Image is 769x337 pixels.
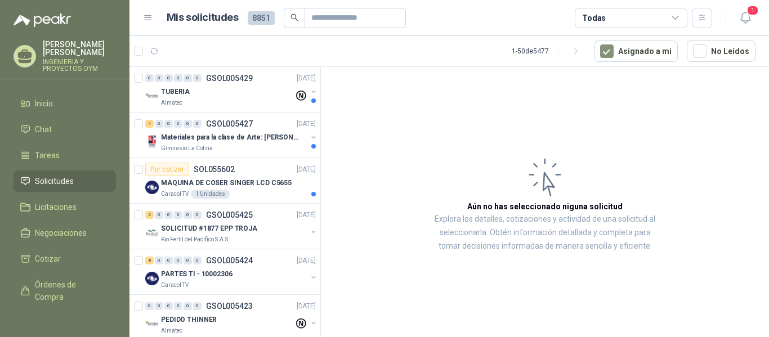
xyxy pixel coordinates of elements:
[14,248,116,269] a: Cotizar
[161,98,182,107] p: Almatec
[35,175,74,187] span: Solicitudes
[582,12,606,24] div: Todas
[206,257,253,264] p: GSOL005424
[35,227,87,239] span: Negociaciones
[206,74,253,82] p: GSOL005429
[433,213,656,253] p: Explora los detalles, cotizaciones y actividad de una solicitud al seleccionarla. Obtén informaci...
[161,190,189,199] p: Caracol TV
[145,163,189,176] div: Por cotizar
[193,302,202,310] div: 0
[145,299,318,335] a: 0 0 0 0 0 0 GSOL005423[DATE] Company LogoPEDIDO THINNERAlmatec
[155,302,163,310] div: 0
[161,178,292,188] p: MAQUINA DE COSER SINGER LCD C5655
[14,119,116,140] a: Chat
[206,302,253,310] p: GSOL005423
[35,201,77,213] span: Licitaciones
[184,302,192,310] div: 0
[174,120,182,128] div: 0
[193,120,202,128] div: 0
[145,181,159,194] img: Company Logo
[161,144,213,153] p: Gimnasio La Colina
[161,326,182,335] p: Almatec
[145,257,154,264] div: 8
[14,145,116,166] a: Tareas
[14,274,116,308] a: Órdenes de Compra
[184,120,192,128] div: 0
[161,314,217,325] p: PEDIDO THINNER
[161,132,301,143] p: Materiales para la clase de Arte: [PERSON_NAME]
[145,89,159,103] img: Company Logo
[164,211,173,219] div: 0
[161,235,230,244] p: Rio Fertil del Pacífico S.A.S.
[161,281,189,290] p: Caracol TV
[174,74,182,82] div: 0
[594,41,678,62] button: Asignado a mi
[35,123,52,136] span: Chat
[35,149,60,161] span: Tareas
[43,41,116,56] p: [PERSON_NAME] [PERSON_NAME]
[129,158,320,204] a: Por cotizarSOL055602[DATE] Company LogoMAQUINA DE COSER SINGER LCD C5655Caracol TV1 Unidades
[155,211,163,219] div: 0
[35,97,53,110] span: Inicio
[297,210,316,221] p: [DATE]
[14,93,116,114] a: Inicio
[512,42,585,60] div: 1 - 50 de 5477
[14,196,116,218] a: Licitaciones
[297,164,316,175] p: [DATE]
[145,135,159,149] img: Company Logo
[43,59,116,72] p: INGENIERIA Y PROYECTOS OYM
[35,278,105,303] span: Órdenes de Compra
[167,10,239,26] h1: Mis solicitudes
[145,120,154,128] div: 4
[161,87,190,97] p: TUBERIA
[174,302,182,310] div: 0
[14,222,116,244] a: Negociaciones
[164,257,173,264] div: 0
[206,120,253,128] p: GSOL005427
[145,208,318,244] a: 2 0 0 0 0 0 GSOL005425[DATE] Company LogoSOLICITUD #1877 EPP TROJARio Fertil del Pacífico S.A.S.
[467,200,623,213] h3: Aún no has seleccionado niguna solicitud
[145,254,318,290] a: 8 0 0 0 0 0 GSOL005424[DATE] Company LogoPARTES TI - 10002306Caracol TV
[164,74,173,82] div: 0
[193,257,202,264] div: 0
[248,11,275,25] span: 8851
[155,120,163,128] div: 0
[145,117,318,153] a: 4 0 0 0 0 0 GSOL005427[DATE] Company LogoMateriales para la clase de Arte: [PERSON_NAME]Gimnasio ...
[155,257,163,264] div: 0
[164,302,173,310] div: 0
[35,253,61,265] span: Cotizar
[193,211,202,219] div: 0
[174,257,182,264] div: 0
[746,5,759,16] span: 1
[687,41,755,62] button: No Leídos
[206,211,253,219] p: GSOL005425
[297,301,316,312] p: [DATE]
[145,272,159,285] img: Company Logo
[145,211,154,219] div: 2
[145,302,154,310] div: 0
[161,223,257,234] p: SOLICITUD #1877 EPP TROJA
[297,73,316,84] p: [DATE]
[184,74,192,82] div: 0
[145,74,154,82] div: 0
[14,170,116,192] a: Solicitudes
[184,211,192,219] div: 0
[161,269,233,280] p: PARTES TI - 10002306
[164,120,173,128] div: 0
[184,257,192,264] div: 0
[145,226,159,240] img: Company Logo
[735,8,755,28] button: 1
[145,71,318,107] a: 0 0 0 0 0 0 GSOL005429[DATE] Company LogoTUBERIAAlmatec
[297,119,316,129] p: [DATE]
[194,165,235,173] p: SOL055602
[14,14,71,27] img: Logo peakr
[174,211,182,219] div: 0
[290,14,298,21] span: search
[297,255,316,266] p: [DATE]
[191,190,230,199] div: 1 Unidades
[193,74,202,82] div: 0
[145,317,159,331] img: Company Logo
[155,74,163,82] div: 0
